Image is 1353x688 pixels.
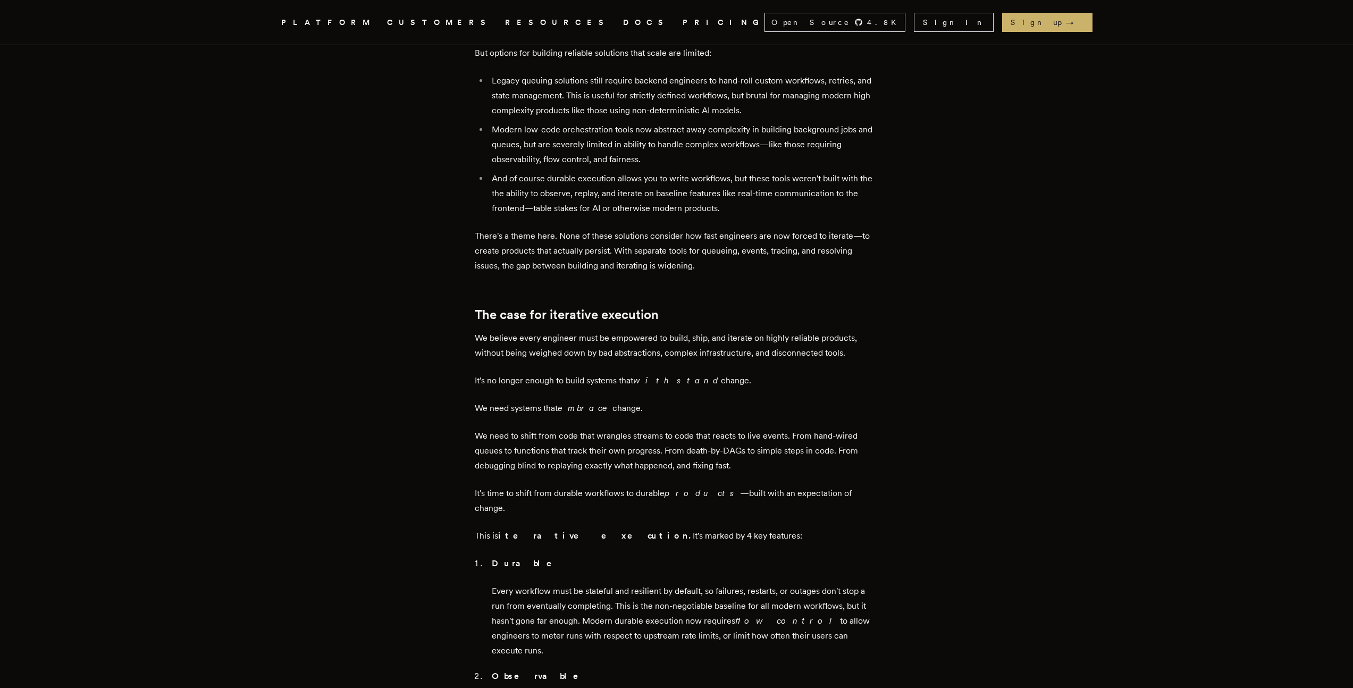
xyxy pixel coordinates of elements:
strong: Observable [492,671,593,681]
p: We need to shift from code that wrangles streams to code that reacts to live events. From hand-wi... [475,429,879,473]
li: And of course durable execution allows you to write workflows, but these tools weren't built with... [489,171,879,216]
button: PLATFORM [281,16,374,29]
a: PRICING [683,16,764,29]
button: RESOURCES [505,16,610,29]
p: We need systems that change. [475,401,879,416]
em: products [665,488,740,498]
a: DOCS [623,16,670,29]
p: It's no longer enough to build systems that change. [475,373,879,388]
a: Sign In [914,13,994,32]
em: flow control [735,616,840,626]
p: We believe every engineer must be empowered to build, ship, and iterate on highly reliable produc... [475,331,879,360]
p: There's a theme here. None of these solutions consider how fast engineers are now forced to itera... [475,229,879,273]
span: → [1066,17,1084,28]
em: withstand [633,375,721,385]
p: This is It's marked by 4 key features: [475,528,879,543]
p: But options for building reliable solutions that scale are limited: [475,46,879,61]
strong: iterative execution. [498,531,693,541]
h2: The case for iterative execution [475,307,879,322]
li: Legacy queuing solutions still require backend engineers to hand-roll custom workflows, retries, ... [489,73,879,118]
a: CUSTOMERS [387,16,492,29]
li: Modern low-code orchestration tools now abstract away complexity in building background jobs and ... [489,122,879,167]
strong: Durable [492,558,567,568]
span: 4.8 K [867,17,903,28]
p: It's time to shift from durable workflows to durable —built with an expectation of change. [475,486,879,516]
em: embrace [558,403,612,413]
span: Open Source [771,17,850,28]
p: Every workflow must be stateful and resilient by default, so failures, restarts, or outages don't... [492,584,879,658]
a: Sign up [1002,13,1093,32]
